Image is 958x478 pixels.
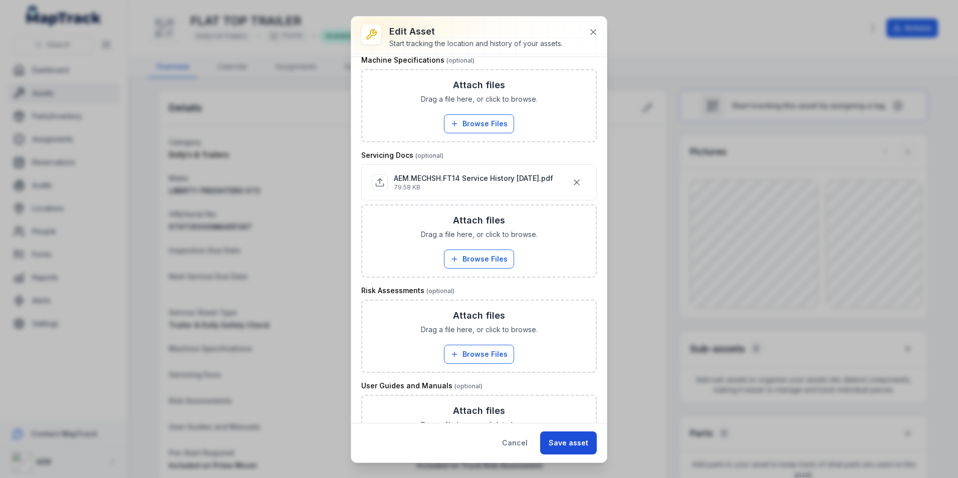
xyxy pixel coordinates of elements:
[421,94,538,104] span: Drag a file here, or click to browse.
[453,213,505,227] h3: Attach files
[361,150,443,160] label: Servicing Docs
[421,420,538,430] span: Drag a file here, or click to browse.
[444,345,514,364] button: Browse Files
[394,183,553,191] p: 79.58 KB
[389,25,563,39] h3: Edit asset
[453,78,505,92] h3: Attach files
[444,114,514,133] button: Browse Files
[361,55,474,65] label: Machine Specifications
[421,229,538,240] span: Drag a file here, or click to browse.
[453,404,505,418] h3: Attach files
[421,325,538,335] span: Drag a file here, or click to browse.
[394,173,553,183] p: AEM.MECHSH.FT14 Service History [DATE].pdf
[444,250,514,269] button: Browse Files
[361,286,454,296] label: Risk Assessments
[453,309,505,323] h3: Attach files
[361,381,483,391] label: User Guides and Manuals
[494,431,536,454] button: Cancel
[389,39,563,49] div: Start tracking the location and history of your assets.
[540,431,597,454] button: Save asset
